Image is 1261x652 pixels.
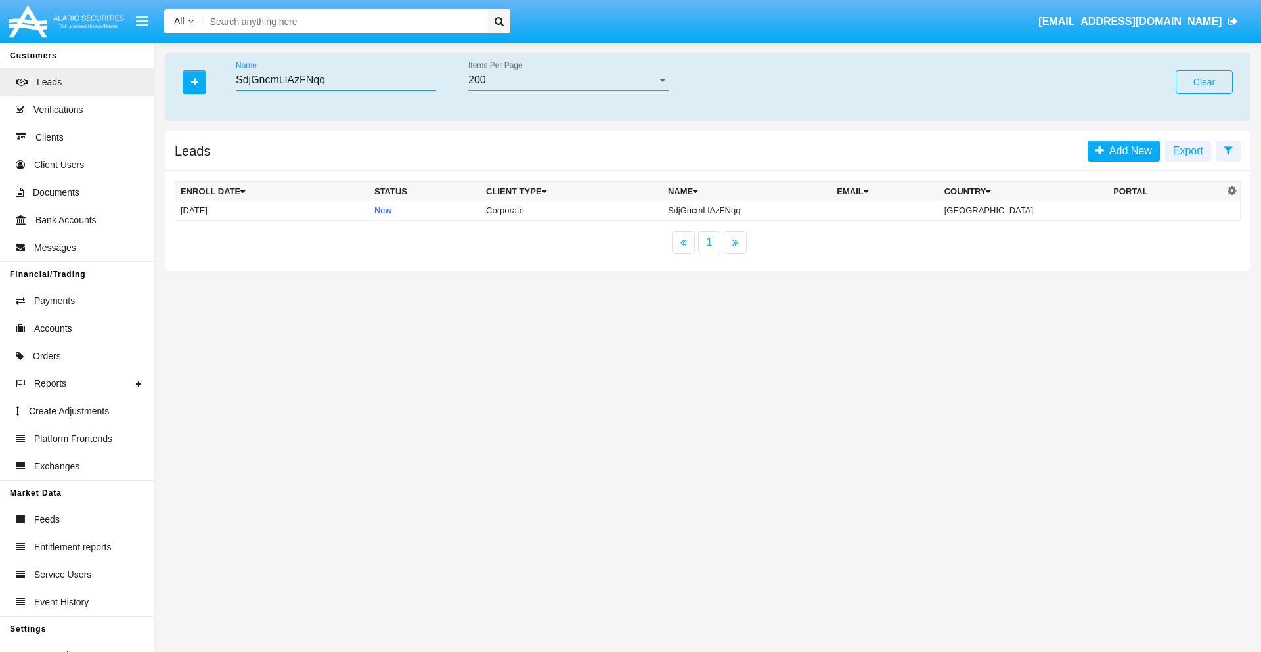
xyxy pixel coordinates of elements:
td: [DATE] [175,201,369,221]
h5: Leads [175,146,211,156]
span: Platform Frontends [34,432,112,446]
span: All [174,16,185,26]
th: Enroll Date [175,182,369,202]
td: SdjGncmLlAzFNqq [663,201,831,221]
span: Create Adjustments [29,404,109,418]
img: Logo image [7,2,126,41]
th: Country [939,182,1108,202]
th: Client Type [481,182,663,202]
button: Export [1165,141,1211,162]
a: [EMAIL_ADDRESS][DOMAIN_NAME] [1032,3,1245,40]
span: Export [1173,145,1203,156]
span: Orders [33,349,61,363]
td: [GEOGRAPHIC_DATA] [939,201,1108,221]
span: Messages [34,241,76,255]
th: Name [663,182,831,202]
span: Documents [33,186,79,200]
a: All [164,14,204,28]
td: New [369,201,481,221]
td: Corporate [481,201,663,221]
input: Search [204,9,483,33]
span: Feeds [34,513,60,527]
span: Payments [34,294,75,308]
span: Leads [37,76,62,89]
span: Entitlement reports [34,540,112,554]
span: Client Users [34,158,84,172]
span: Add New [1104,145,1152,156]
span: Event History [34,596,89,609]
span: Bank Accounts [35,213,97,227]
span: [EMAIL_ADDRESS][DOMAIN_NAME] [1038,16,1222,27]
span: Service Users [34,568,91,582]
th: Status [369,182,481,202]
th: Portal [1108,182,1224,202]
button: Clear [1176,70,1233,94]
span: Verifications [33,103,83,117]
span: Reports [34,377,66,391]
span: 200 [468,74,486,85]
a: Add New [1088,141,1160,162]
th: Email [831,182,939,202]
nav: paginator [165,231,1250,254]
span: Accounts [34,322,72,336]
span: Exchanges [34,460,79,473]
span: Clients [35,131,64,144]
